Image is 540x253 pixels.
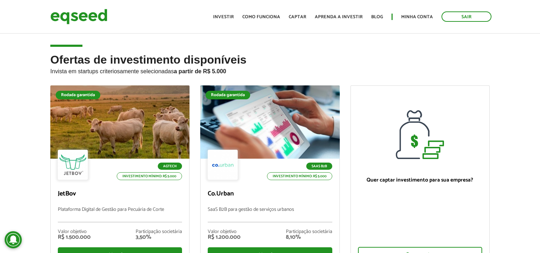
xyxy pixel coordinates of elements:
[58,207,182,222] p: Plataforma Digital de Gestão para Pecuária de Corte
[208,207,332,222] p: SaaS B2B para gestão de serviços urbanos
[441,11,491,22] a: Sair
[208,234,241,240] div: R$ 1.200.000
[136,234,182,240] div: 3,50%
[50,66,490,75] p: Invista em startups criteriosamente selecionadas
[267,172,332,180] p: Investimento mínimo: R$ 5.000
[58,234,91,240] div: R$ 1.500.000
[213,15,234,19] a: Investir
[117,172,182,180] p: Investimento mínimo: R$ 5.000
[401,15,433,19] a: Minha conta
[315,15,363,19] a: Aprenda a investir
[371,15,383,19] a: Blog
[50,7,107,26] img: EqSeed
[58,190,182,198] p: JetBov
[306,163,332,170] p: SaaS B2B
[208,229,241,234] div: Valor objetivo
[286,229,332,234] div: Participação societária
[56,91,100,99] div: Rodada garantida
[50,54,490,85] h2: Ofertas de investimento disponíveis
[358,177,482,183] p: Quer captar investimento para sua empresa?
[286,234,332,240] div: 8,10%
[174,68,226,74] strong: a partir de R$ 5.000
[242,15,280,19] a: Como funciona
[289,15,306,19] a: Captar
[158,163,182,170] p: Agtech
[206,91,250,99] div: Rodada garantida
[136,229,182,234] div: Participação societária
[58,229,91,234] div: Valor objetivo
[208,190,332,198] p: Co.Urban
